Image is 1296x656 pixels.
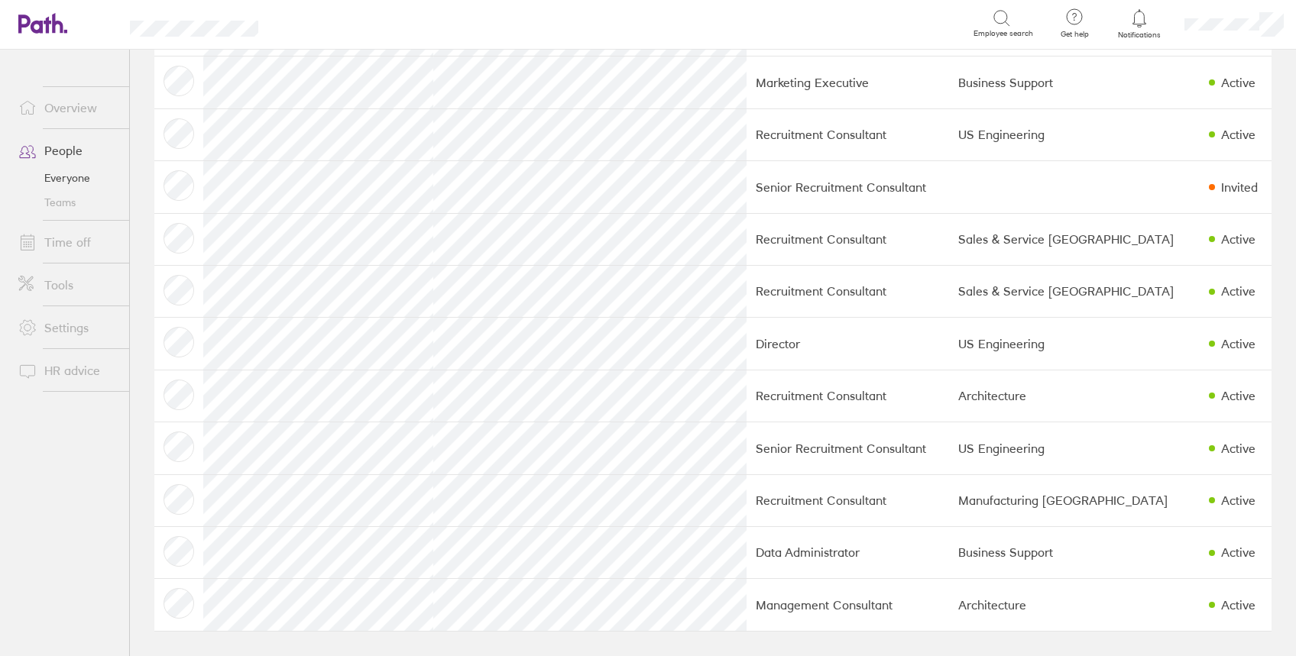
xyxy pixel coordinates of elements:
[1221,284,1255,298] div: Active
[949,213,1200,265] td: Sales & Service [GEOGRAPHIC_DATA]
[6,270,129,300] a: Tools
[747,474,949,526] td: Recruitment Consultant
[6,227,129,257] a: Time off
[747,318,949,370] td: Director
[747,526,949,578] td: Data Administrator
[747,161,949,213] td: Senior Recruitment Consultant
[747,422,949,474] td: Senior Recruitment Consultant
[747,265,949,317] td: Recruitment Consultant
[1221,76,1255,89] div: Active
[1221,337,1255,351] div: Active
[949,422,1200,474] td: US Engineering
[747,57,949,108] td: Marketing Executive
[949,265,1200,317] td: Sales & Service [GEOGRAPHIC_DATA]
[6,166,129,190] a: Everyone
[1221,598,1255,612] div: Active
[747,579,949,631] td: Management Consultant
[949,370,1200,422] td: Architecture
[6,355,129,386] a: HR advice
[1221,232,1255,246] div: Active
[6,135,129,166] a: People
[949,108,1200,160] td: US Engineering
[1221,128,1255,141] div: Active
[1221,180,1258,194] div: Invited
[747,370,949,422] td: Recruitment Consultant
[6,190,129,215] a: Teams
[1221,493,1255,507] div: Active
[949,57,1200,108] td: Business Support
[949,474,1200,526] td: Manufacturing [GEOGRAPHIC_DATA]
[974,29,1033,38] span: Employee search
[949,526,1200,578] td: Business Support
[6,312,129,343] a: Settings
[1050,30,1100,39] span: Get help
[1221,441,1255,455] div: Active
[1115,8,1165,40] a: Notifications
[1221,545,1255,559] div: Active
[1115,31,1165,40] span: Notifications
[1221,389,1255,402] div: Active
[949,318,1200,370] td: US Engineering
[747,108,949,160] td: Recruitment Consultant
[300,16,339,30] div: Search
[949,579,1200,631] td: Architecture
[747,213,949,265] td: Recruitment Consultant
[6,92,129,123] a: Overview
